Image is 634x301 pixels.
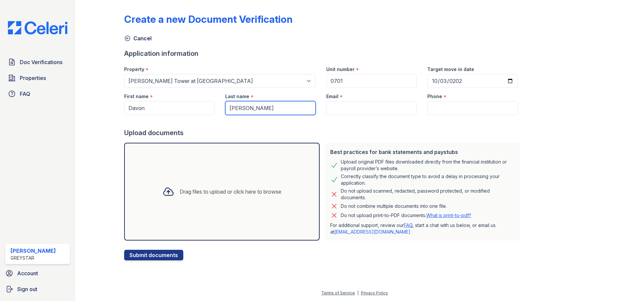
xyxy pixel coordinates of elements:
[3,282,73,296] a: Sign out
[330,148,515,156] div: Best practices for bank statements and paystubs
[357,290,359,295] div: |
[17,285,37,293] span: Sign out
[124,13,293,25] div: Create a new Document Verification
[5,56,70,69] a: Doc Verifications
[330,222,515,235] p: For additional support, review our , start a chat with us below, or email us at
[427,93,442,100] label: Phone
[361,290,388,295] a: Privacy Policy
[426,212,471,218] a: What is print-to-pdf?
[11,255,56,261] div: Greystar
[5,71,70,85] a: Properties
[3,21,73,34] img: CE_Logo_Blue-a8612792a0a2168367f1c8372b55b34899dd931a85d93a1a3d3e32e68fde9ad4.png
[341,173,515,186] div: Correctly classify the document type to avoid a delay in processing your application.
[404,222,412,228] a: FAQ
[341,188,515,201] div: Do not upload scanned, redacted, password protected, or modified documents.
[341,202,447,210] div: Do not combine multiple documents into one file.
[341,212,471,219] p: Do not upload print-to-PDF documents.
[20,90,30,98] span: FAQ
[20,58,62,66] span: Doc Verifications
[334,229,410,235] a: [EMAIL_ADDRESS][DOMAIN_NAME]
[124,250,183,260] button: Submit documents
[326,66,355,73] label: Unit number
[124,66,144,73] label: Property
[180,188,281,196] div: Drag files to upload or click here to browse
[17,269,38,277] span: Account
[5,87,70,100] a: FAQ
[124,49,523,58] div: Application information
[124,34,152,42] a: Cancel
[225,93,249,100] label: Last name
[20,74,46,82] span: Properties
[321,290,355,295] a: Terms of Service
[124,128,523,137] div: Upload documents
[341,159,515,172] div: Upload original PDF files downloaded directly from the financial institution or payroll provider’...
[427,66,474,73] label: Target move in date
[326,93,338,100] label: Email
[124,93,149,100] label: First name
[11,247,56,255] div: [PERSON_NAME]
[3,267,73,280] a: Account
